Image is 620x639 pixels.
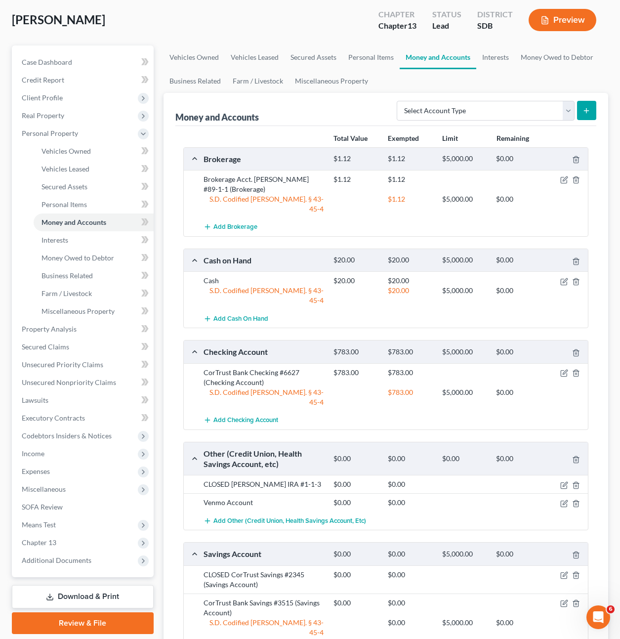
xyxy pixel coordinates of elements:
[14,391,154,409] a: Lawsuits
[22,360,103,369] span: Unsecured Priority Claims
[41,254,114,262] span: Money Owed to Debtor
[432,9,461,20] div: Status
[383,598,437,608] div: $0.00
[213,416,278,424] span: Add Checking Account
[329,570,383,580] div: $0.00
[199,498,329,508] div: Venmo Account
[199,479,329,489] div: CLOSED [PERSON_NAME] IRA #1-1-3
[41,271,93,280] span: Business Related
[12,612,154,634] a: Review & File
[491,454,545,464] div: $0.00
[515,45,599,69] a: Money Owed to Debtor
[204,511,366,530] button: Add Other (Credit Union, Health Savings Account, etc)
[199,448,329,469] div: Other (Credit Union, Health Savings Account, etc)
[41,307,115,315] span: Miscellaneous Property
[34,302,154,320] a: Miscellaneous Property
[383,618,437,628] div: $0.00
[14,71,154,89] a: Credit Report
[22,485,66,493] span: Miscellaneous
[342,45,400,69] a: Personal Items
[477,20,513,32] div: SDB
[22,431,112,440] span: Codebtors Insiders & Notices
[388,134,419,142] strong: Exempted
[437,286,492,296] div: $5,000.00
[34,213,154,231] a: Money and Accounts
[437,154,492,164] div: $5,000.00
[329,256,383,265] div: $20.00
[34,178,154,196] a: Secured Assets
[14,338,154,356] a: Secured Claims
[199,346,329,357] div: Checking Account
[383,570,437,580] div: $0.00
[199,255,329,265] div: Cash on Hand
[22,556,91,564] span: Additional Documents
[12,12,105,27] span: [PERSON_NAME]
[333,134,368,142] strong: Total Value
[442,134,458,142] strong: Limit
[607,605,615,613] span: 6
[329,479,383,489] div: $0.00
[437,387,492,397] div: $5,000.00
[164,69,227,93] a: Business Related
[383,154,437,164] div: $1.12
[383,479,437,489] div: $0.00
[383,368,437,378] div: $783.00
[476,45,515,69] a: Interests
[378,9,416,20] div: Chapter
[22,396,48,404] span: Lawsuits
[285,45,342,69] a: Secured Assets
[41,289,92,298] span: Farm / Livestock
[22,111,64,120] span: Real Property
[329,174,383,184] div: $1.12
[437,550,492,559] div: $5,000.00
[383,550,437,559] div: $0.00
[22,58,72,66] span: Case Dashboard
[496,134,529,142] strong: Remaining
[14,374,154,391] a: Unsecured Nonpriority Claims
[437,256,492,265] div: $5,000.00
[199,368,329,387] div: CorTrust Bank Checking #6627 (Checking Account)
[491,194,545,204] div: $0.00
[41,236,68,244] span: Interests
[383,174,437,184] div: $1.12
[34,196,154,213] a: Personal Items
[383,347,437,357] div: $783.00
[199,549,329,559] div: Savings Account
[529,9,596,31] button: Preview
[213,315,268,323] span: Add Cash on Hand
[22,378,116,386] span: Unsecured Nonpriority Claims
[22,449,44,458] span: Income
[383,498,437,508] div: $0.00
[22,76,64,84] span: Credit Report
[34,285,154,302] a: Farm / Livestock
[22,342,69,351] span: Secured Claims
[199,276,329,286] div: Cash
[175,111,259,123] div: Money and Accounts
[491,550,545,559] div: $0.00
[329,454,383,464] div: $0.00
[199,194,329,214] div: S.D. Codified [PERSON_NAME]. § 43-45-4
[199,154,329,164] div: Brokerage
[477,9,513,20] div: District
[383,256,437,265] div: $20.00
[227,69,289,93] a: Farm / Livestock
[491,618,545,628] div: $0.00
[199,174,329,194] div: Brokerage Acct. [PERSON_NAME] #89-1-1 (Brokerage)
[22,129,78,137] span: Personal Property
[14,53,154,71] a: Case Dashboard
[329,154,383,164] div: $1.12
[41,218,106,226] span: Money and Accounts
[383,387,437,397] div: $783.00
[41,165,89,173] span: Vehicles Leased
[437,618,492,628] div: $5,000.00
[586,605,610,629] iframe: Intercom live chat
[408,21,416,30] span: 13
[12,585,154,608] a: Download & Print
[199,618,329,638] div: S.D. Codified [PERSON_NAME]. § 43-45-4
[14,409,154,427] a: Executory Contracts
[199,570,329,590] div: CLOSED CorTrust Savings #2345 (Savings Account)
[22,414,85,422] span: Executory Contracts
[378,20,416,32] div: Chapter
[199,387,329,407] div: S.D. Codified [PERSON_NAME]. § 43-45-4
[34,231,154,249] a: Interests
